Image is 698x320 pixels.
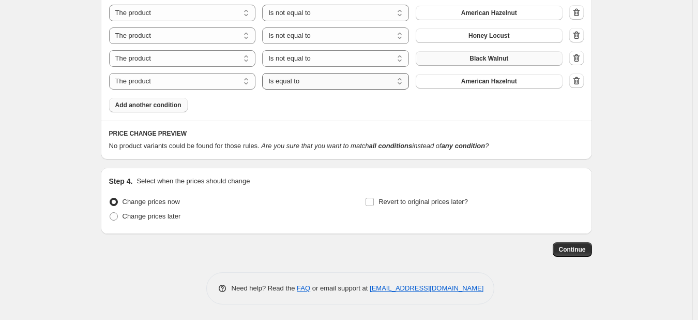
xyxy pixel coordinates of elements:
span: Change prices now [123,198,180,206]
a: [EMAIL_ADDRESS][DOMAIN_NAME] [370,284,483,292]
button: Honey Locust [416,28,563,43]
button: American Hazelnut [416,6,563,20]
span: Add another condition [115,101,181,109]
span: American Hazelnut [461,9,517,17]
span: Change prices later [123,212,181,220]
b: all conditions [369,142,412,150]
span: Black Walnut [469,54,508,63]
span: Need help? Read the [232,284,297,292]
span: or email support at [310,284,370,292]
button: Continue [553,242,592,257]
button: American Hazelnut [416,74,563,89]
p: Select when the prices should change [136,176,250,186]
i: Are you sure that you want to match instead of ? [261,142,489,150]
h6: PRICE CHANGE PREVIEW [109,129,584,138]
span: Continue [559,245,586,254]
span: Revert to original prices later? [378,198,468,206]
button: Add another condition [109,98,188,112]
span: No product variants could be found for those rules. [109,142,260,150]
span: Honey Locust [468,32,509,40]
span: American Hazelnut [461,77,517,85]
button: Black Walnut [416,51,563,66]
a: FAQ [297,284,310,292]
b: any condition [442,142,485,150]
h2: Step 4. [109,176,133,186]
